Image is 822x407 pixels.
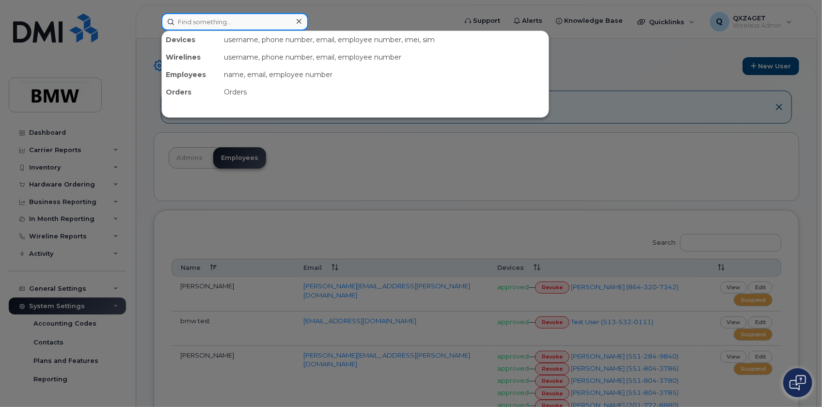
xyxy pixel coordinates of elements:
div: username, phone number, email, employee number, imei, sim [220,31,549,48]
div: Orders [162,83,220,101]
div: name, email, employee number [220,66,549,83]
div: Employees [162,66,220,83]
div: Devices [162,31,220,48]
div: Wirelines [162,48,220,66]
div: Orders [220,83,549,101]
div: username, phone number, email, employee number [220,48,549,66]
img: Open chat [790,375,806,391]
